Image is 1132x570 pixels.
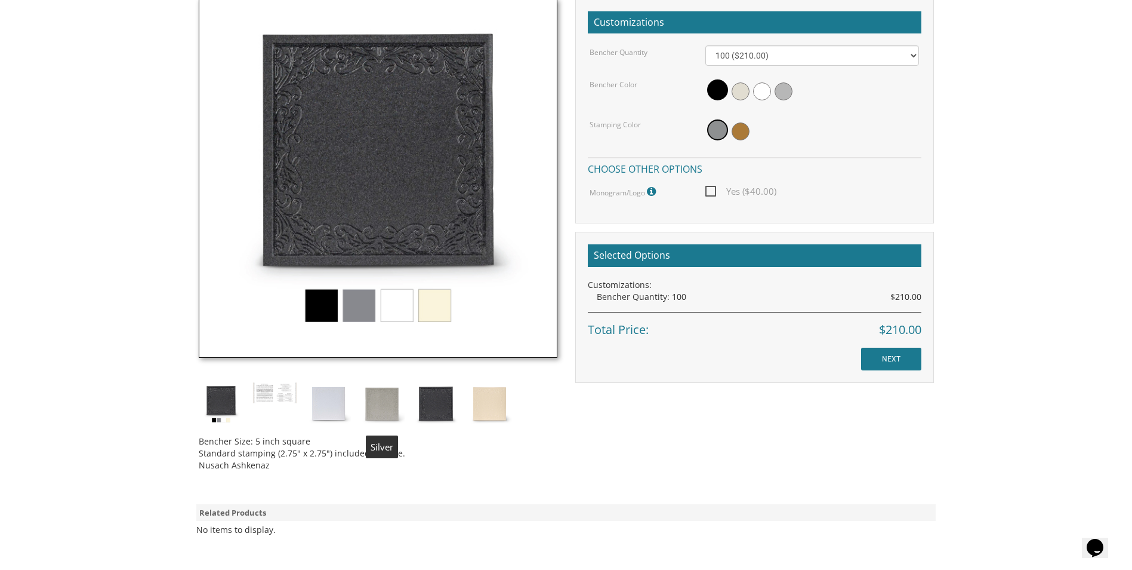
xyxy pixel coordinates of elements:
img: black_shimmer.jpg [414,382,458,427]
label: Monogram/Logo [590,184,659,200]
h2: Customizations [588,11,921,34]
span: Yes ($40.00) [705,184,776,199]
span: $210.00 [879,321,921,339]
div: Customizations: [588,279,921,291]
label: Bencher Quantity [590,47,647,57]
h2: Selected Options [588,244,921,267]
img: tiferes_shimmer.jpg [199,382,243,427]
input: NEXT [861,348,921,370]
label: Stamping Color [590,119,641,130]
div: No items to display. [196,524,276,536]
span: $210.00 [890,291,921,303]
div: Bencher Size: 5 inch square Standard stamping (2.75" x 2.75") included in price. Nusach Ashkenaz [199,427,557,471]
div: Related Products [196,504,936,522]
div: Bencher Quantity: 100 [597,291,921,303]
label: Bencher Color [590,79,637,90]
img: cream_shimmer.jpg [467,382,512,427]
img: white_shimmer.jpg [306,382,351,427]
div: Total Price: [588,312,921,339]
img: silver_shimmer.jpg [360,382,405,427]
iframe: chat widget [1082,522,1120,558]
img: bp%20bencher%20inside%201.JPG [252,382,297,404]
h4: Choose other options [588,157,921,178]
